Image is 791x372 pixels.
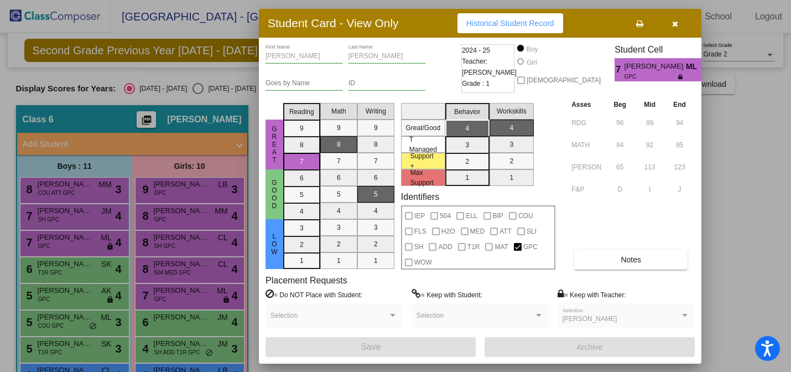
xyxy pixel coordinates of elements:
[615,63,624,76] span: 7
[441,225,455,238] span: H2O
[462,78,490,89] span: Grade : 1
[563,315,617,323] span: [PERSON_NAME]
[462,56,517,78] span: Teacher: [PERSON_NAME]
[605,99,635,111] th: Beg
[412,289,482,300] label: = Keep with Student:
[401,192,439,202] label: Identifiers
[571,181,602,198] input: assessment
[621,255,641,264] span: Notes
[625,73,678,81] span: GPC
[266,80,343,87] input: goes by name
[266,275,347,286] label: Placement Requests
[615,44,711,55] h3: Student Cell
[526,44,538,54] div: Boy
[701,63,711,76] span: 4
[438,240,452,254] span: ADD
[558,289,626,300] label: = Keep with Teacher:
[686,61,701,73] span: ML
[269,179,279,210] span: Good
[499,225,512,238] span: ATT
[470,225,485,238] span: MED
[269,125,279,164] span: Great
[571,159,602,175] input: assessment
[527,225,537,238] span: SLI
[574,250,688,270] button: Notes
[569,99,605,111] th: Asses
[414,240,424,254] span: SH
[414,225,426,238] span: FLS
[664,99,695,111] th: End
[440,209,451,223] span: 504
[266,289,362,300] label: = Do NOT Place with Student:
[495,240,508,254] span: MAT
[571,115,602,131] input: assessment
[527,74,601,87] span: [DEMOGRAPHIC_DATA]
[466,19,554,28] span: Historical Student Record
[414,209,425,223] span: IEP
[571,137,602,153] input: assessment
[467,240,480,254] span: T1R
[268,16,399,30] h3: Student Card - View Only
[635,99,664,111] th: Mid
[493,209,503,223] span: BIP
[457,13,563,33] button: Historical Student Record
[518,209,533,223] span: COU
[462,45,490,56] span: 2024 - 25
[269,232,279,256] span: Low
[361,342,381,352] span: Save
[526,58,537,68] div: Girl
[414,256,432,269] span: WOW
[625,61,686,73] span: [PERSON_NAME]
[577,343,603,352] span: Archive
[485,337,695,357] button: Archive
[266,337,476,357] button: Save
[466,209,477,223] span: ELL
[523,240,538,254] span: GPC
